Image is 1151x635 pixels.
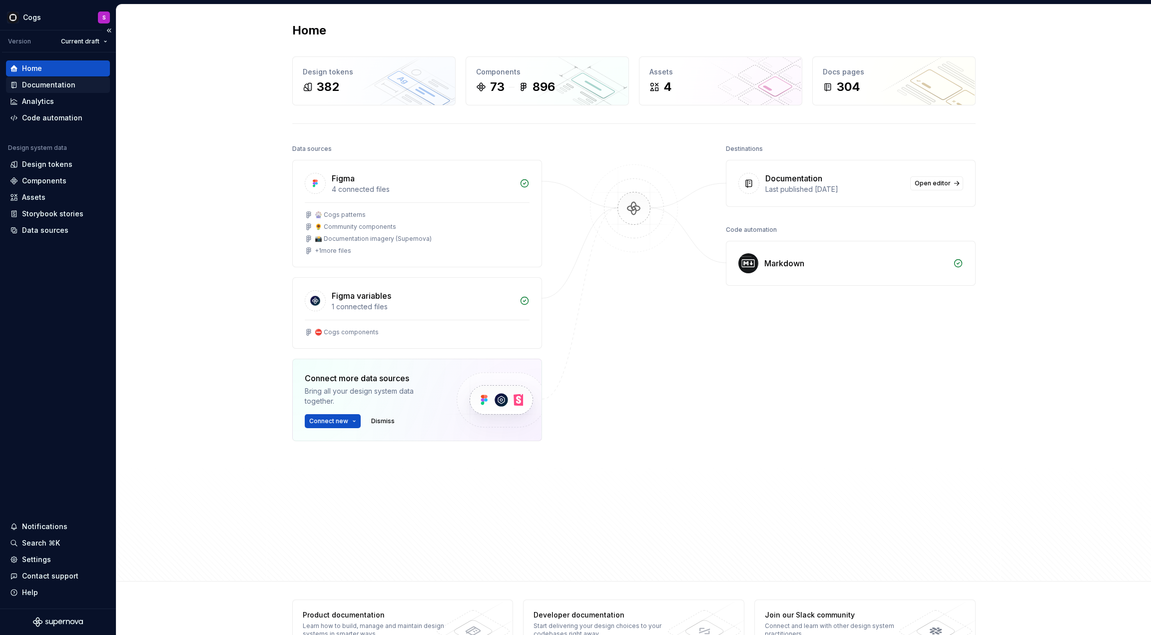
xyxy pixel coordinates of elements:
button: Contact support [6,568,110,584]
button: Notifications [6,519,110,535]
div: Help [22,588,38,598]
a: Design tokens382 [292,56,456,105]
div: 382 [317,79,339,95]
div: Connect more data sources [305,372,440,384]
div: Settings [22,555,51,565]
a: Analytics [6,93,110,109]
div: 4 [663,79,672,95]
div: Assets [649,67,792,77]
a: Open editor [910,176,963,190]
div: ⛔️ Cogs components [315,328,379,336]
div: Developer documentation [534,610,679,620]
div: Cogs [23,12,41,22]
div: Storybook stories [22,209,83,219]
button: CogsS [2,6,114,28]
div: + 1 more files [315,247,351,255]
h2: Home [292,22,326,38]
span: Connect new [309,417,348,425]
div: Figma variables [332,290,391,302]
div: 73 [490,79,505,95]
a: Code automation [6,110,110,126]
a: Figma4 connected files🎡 Cogs patterns🌻 Community components📸 Documentation imagery (Supernova)+1m... [292,160,542,267]
div: Components [22,176,66,186]
button: Search ⌘K [6,535,110,551]
div: Assets [22,192,45,202]
a: Design tokens [6,156,110,172]
span: Open editor [915,179,951,187]
div: Last published [DATE] [765,184,904,194]
div: 896 [533,79,555,95]
div: Bring all your design system data together. [305,386,440,406]
div: Join our Slack community [765,610,910,620]
a: Assets4 [639,56,802,105]
div: Components [476,67,618,77]
div: Code automation [22,113,82,123]
div: Documentation [22,80,75,90]
div: Documentation [765,172,822,184]
div: 🌻 Community components [315,223,396,231]
a: Figma variables1 connected files⛔️ Cogs components [292,277,542,349]
div: Design system data [8,144,67,152]
a: Components73896 [466,56,629,105]
a: Documentation [6,77,110,93]
div: Analytics [22,96,54,106]
div: Figma [332,172,355,184]
svg: Supernova Logo [33,617,83,627]
div: Design tokens [303,67,445,77]
div: Home [22,63,42,73]
div: Design tokens [22,159,72,169]
div: 🎡 Cogs patterns [315,211,366,219]
div: Data sources [22,225,68,235]
div: Version [8,37,31,45]
span: Current draft [61,37,99,45]
button: Collapse sidebar [102,23,116,37]
a: Settings [6,552,110,568]
div: 4 connected files [332,184,514,194]
a: Home [6,60,110,76]
div: 📸 Documentation imagery (Supernova) [315,235,432,243]
div: Code automation [726,223,777,237]
button: Connect new [305,414,361,428]
a: Components [6,173,110,189]
div: S [102,13,106,21]
a: Assets [6,189,110,205]
img: 293001da-8814-4710-858c-a22b548e5d5c.png [7,11,19,23]
div: Markdown [764,257,804,269]
a: Storybook stories [6,206,110,222]
div: Docs pages [823,67,965,77]
div: Destinations [726,142,763,156]
div: Product documentation [303,610,448,620]
button: Help [6,585,110,601]
div: 1 connected files [332,302,514,312]
div: Contact support [22,571,78,581]
div: Notifications [22,522,67,532]
div: Data sources [292,142,332,156]
button: Dismiss [367,414,399,428]
div: Search ⌘K [22,538,60,548]
a: Data sources [6,222,110,238]
button: Current draft [56,34,112,48]
a: Docs pages304 [812,56,976,105]
span: Dismiss [371,417,395,425]
div: 304 [837,79,860,95]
